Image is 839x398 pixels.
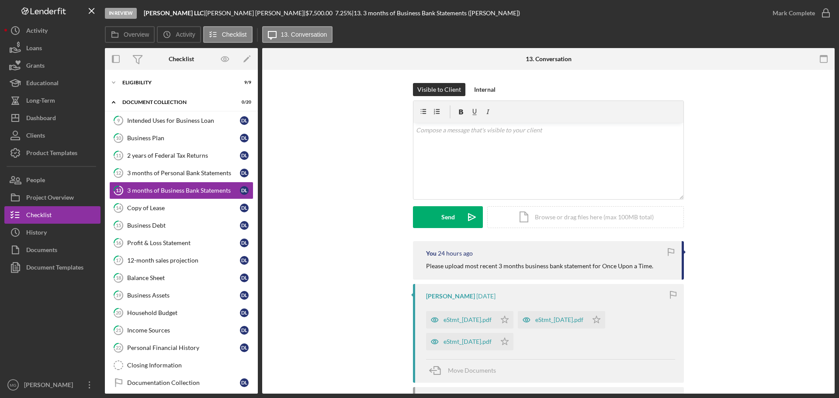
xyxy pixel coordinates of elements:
b: [PERSON_NAME] LLC [144,9,204,17]
button: Loans [4,39,101,57]
div: Document Collection [122,100,229,105]
button: Long-Term [4,92,101,109]
button: Educational [4,74,101,92]
div: Personal Financial History [127,344,240,351]
time: 2025-08-01 01:59 [476,293,496,300]
div: eStmt_[DATE].pdf [535,316,583,323]
div: 12-month sales projection [127,257,240,264]
button: Mark Complete [764,4,835,22]
span: Move Documents [448,367,496,374]
div: Checklist [169,55,194,62]
div: Business Plan [127,135,240,142]
tspan: 14 [116,205,121,211]
button: People [4,171,101,189]
div: $7,500.00 [305,10,335,17]
a: Closing Information [109,356,253,374]
div: D L [240,134,249,142]
tspan: 13 [116,187,121,193]
tspan: 15 [116,222,121,228]
div: [PERSON_NAME] [22,376,79,396]
div: Educational [26,74,59,94]
a: 1712-month sales projectionDL [109,252,253,269]
label: Checklist [222,31,247,38]
button: Document Templates [4,259,101,276]
div: D L [240,239,249,247]
button: 13. Conversation [262,26,333,43]
div: Grants [26,57,45,76]
div: Checklist [26,206,52,226]
div: D L [240,116,249,125]
div: Balance Sheet [127,274,240,281]
tspan: 16 [116,240,121,246]
a: Clients [4,127,101,144]
div: Long-Term [26,92,55,111]
div: 13. Conversation [526,55,572,62]
button: eStmt_[DATE].pdf [518,311,605,329]
div: [PERSON_NAME] [PERSON_NAME] | [205,10,305,17]
div: D L [240,151,249,160]
text: MG [10,383,16,388]
div: Mark Complete [773,4,815,22]
tspan: 9 [117,118,120,123]
tspan: 12 [116,170,121,176]
div: Dashboard [26,109,56,129]
a: 16Profit & Loss StatementDL [109,234,253,252]
button: Visible to Client [413,83,465,96]
a: 15Business DebtDL [109,217,253,234]
a: 22Personal Financial HistoryDL [109,339,253,356]
div: Documents [26,241,57,261]
div: [PERSON_NAME] [426,293,475,300]
div: Business Assets [127,292,240,299]
button: Grants [4,57,101,74]
div: | 13. 3 months of Business Bank Statements ([PERSON_NAME]) [352,10,520,17]
button: eStmt_[DATE].pdf [426,333,513,350]
a: 14Copy of LeaseDL [109,199,253,217]
a: Documentation CollectionDL [109,374,253,391]
a: 20Household BudgetDL [109,304,253,322]
a: 19Business AssetsDL [109,287,253,304]
div: 9 / 9 [236,80,251,85]
button: Send [413,206,483,228]
div: D L [240,273,249,282]
button: Activity [157,26,201,43]
button: Product Templates [4,144,101,162]
tspan: 22 [116,345,121,350]
div: Internal [474,83,496,96]
div: eStmt_[DATE].pdf [444,338,492,345]
button: Documents [4,241,101,259]
tspan: 17 [116,257,121,263]
div: Profit & Loss Statement [127,239,240,246]
div: eStmt_[DATE].pdf [444,316,492,323]
tspan: 20 [116,310,121,315]
tspan: 10 [116,135,121,141]
button: Overview [105,26,155,43]
div: D L [240,378,249,387]
button: Checklist [4,206,101,224]
button: Dashboard [4,109,101,127]
tspan: 11 [116,152,121,158]
div: D L [240,343,249,352]
div: People [26,171,45,191]
tspan: 19 [116,292,121,298]
div: D L [240,221,249,230]
label: 13. Conversation [281,31,327,38]
a: Activity [4,22,101,39]
div: Intended Uses for Business Loan [127,117,240,124]
div: Loans [26,39,42,59]
label: Overview [124,31,149,38]
div: D L [240,256,249,265]
button: History [4,224,101,241]
p: Please upload most recent 3 months business bank statement for Once Upon a Time. [426,261,653,271]
div: History [26,224,47,243]
div: 3 months of Personal Bank Statements [127,170,240,177]
div: 7.25 % [335,10,352,17]
a: 123 months of Personal Bank StatementsDL [109,164,253,182]
div: 0 / 20 [236,100,251,105]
